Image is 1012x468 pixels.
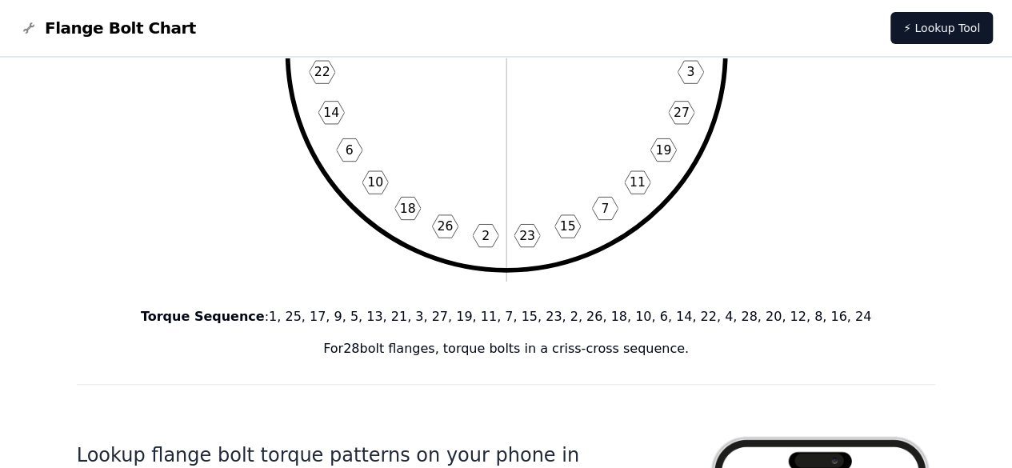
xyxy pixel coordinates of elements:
p: For 28 bolt flanges, torque bolts in a criss-cross sequence. [77,339,936,358]
text: 22 [314,64,330,79]
p: : 1, 25, 17, 9, 5, 13, 21, 3, 27, 19, 11, 7, 15, 23, 2, 26, 18, 10, 6, 14, 22, 4, 28, 20, 12, 8, ... [77,307,936,326]
text: 3 [686,64,694,79]
text: 15 [559,218,575,234]
text: 6 [345,142,353,158]
b: Torque Sequence [141,309,265,324]
text: 2 [482,228,490,243]
a: Flange Bolt Chart LogoFlange Bolt Chart [19,17,196,39]
text: 19 [655,142,671,158]
text: 14 [323,105,339,120]
text: 23 [518,228,534,243]
span: Flange Bolt Chart [45,17,196,39]
text: 11 [629,174,645,190]
text: 26 [437,218,453,234]
text: 18 [399,200,415,215]
text: 27 [673,105,689,120]
img: Flange Bolt Chart Logo [19,18,38,38]
text: 7 [601,200,609,215]
text: 10 [367,174,383,190]
a: ⚡ Lookup Tool [890,12,993,44]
